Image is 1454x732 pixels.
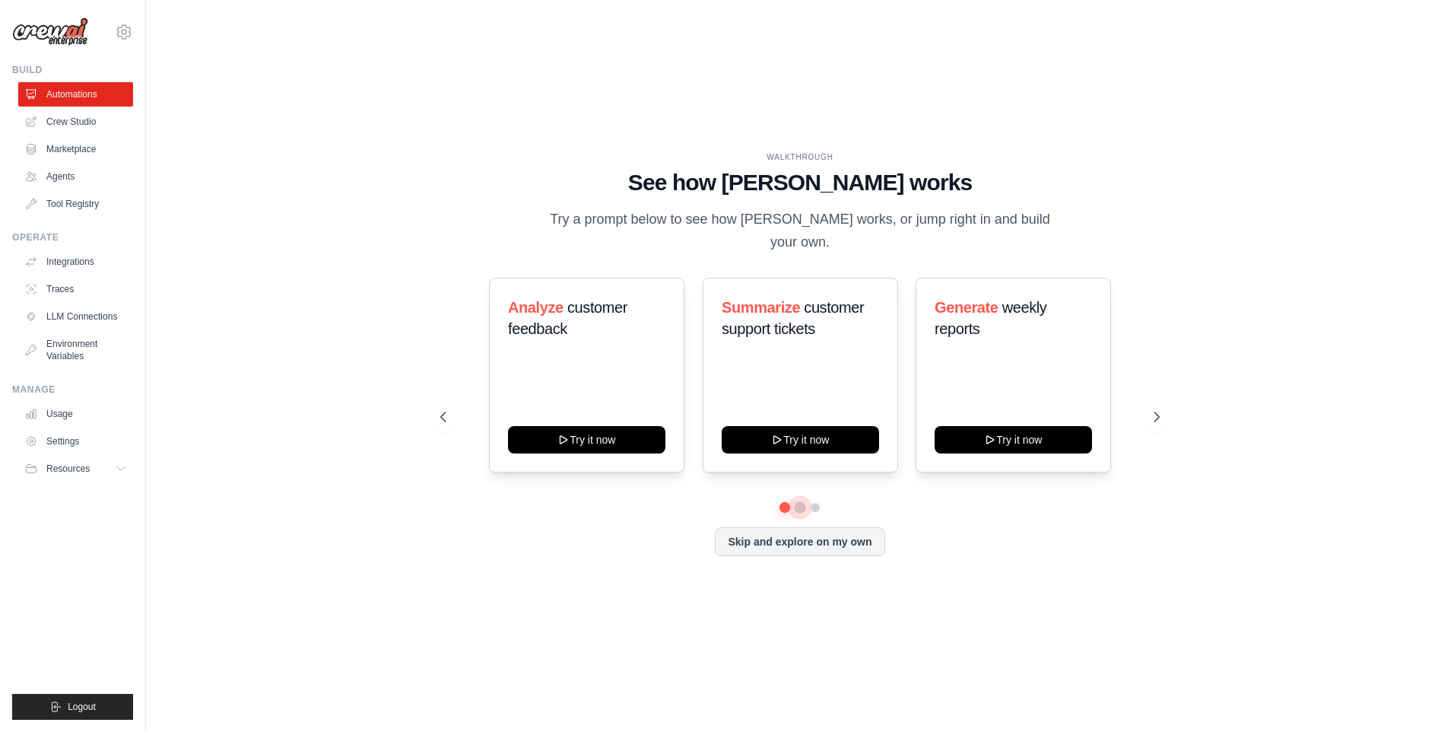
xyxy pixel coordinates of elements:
a: Settings [18,429,133,454]
div: Operate [12,231,133,243]
span: Logout [68,701,96,713]
span: customer support tickets [722,299,864,337]
a: Agents [18,164,133,189]
span: Generate [935,299,998,316]
img: Logo [12,18,88,46]
button: Resources [18,457,133,481]
span: customer feedback [508,299,627,337]
a: Tool Registry [18,192,133,216]
a: LLM Connections [18,304,133,329]
span: Summarize [722,299,800,316]
a: Usage [18,402,133,426]
span: Resources [46,463,90,475]
button: Try it now [722,426,879,454]
span: Analyze [508,299,564,316]
span: weekly reports [935,299,1046,337]
a: Environment Variables [18,332,133,368]
h1: See how [PERSON_NAME] works [440,169,1160,196]
button: Logout [12,694,133,720]
a: Automations [18,82,133,107]
div: WALKTHROUGH [440,151,1160,163]
a: Marketplace [18,137,133,161]
a: Crew Studio [18,110,133,134]
button: Try it now [935,426,1092,454]
div: Manage [12,384,133,396]
button: Skip and explore on my own [715,527,884,556]
div: Build [12,64,133,76]
a: Traces [18,277,133,301]
button: Try it now [508,426,665,454]
p: Try a prompt below to see how [PERSON_NAME] works, or jump right in and build your own. [544,208,1056,253]
a: Integrations [18,250,133,274]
